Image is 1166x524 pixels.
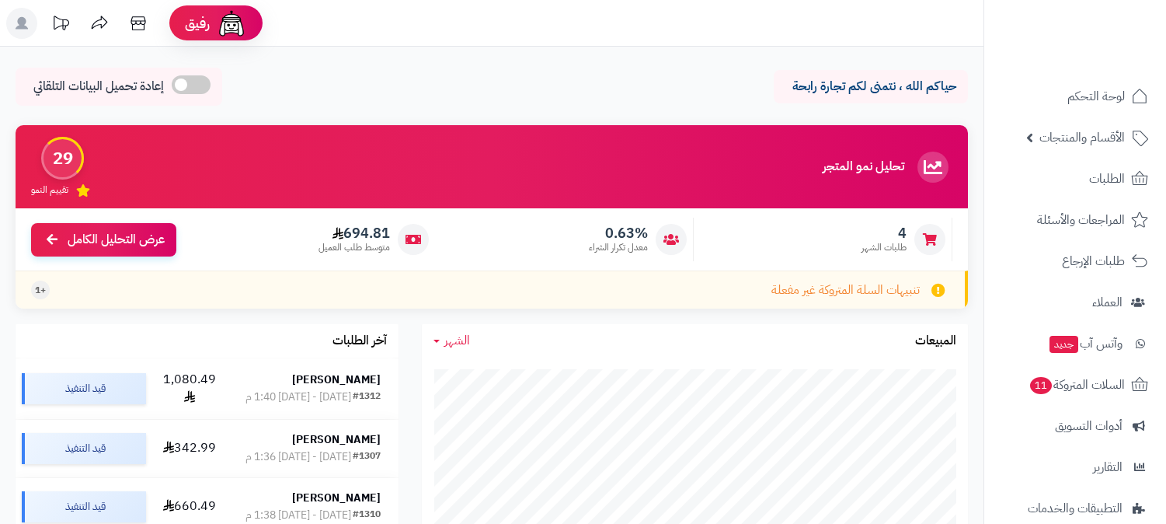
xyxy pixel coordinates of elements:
[433,332,470,350] a: الشهر
[1048,333,1122,355] span: وآتس آب
[152,420,228,477] td: 342.99
[1093,456,1122,478] span: التقارير
[35,284,46,297] span: +1
[292,490,381,506] strong: [PERSON_NAME]
[1055,415,1122,437] span: أدوات التسويق
[185,14,210,33] span: رفيق
[444,331,470,350] span: الشهر
[22,491,146,522] div: قيد التنفيذ
[1060,38,1151,71] img: logo-2.png
[1067,86,1125,107] span: لوحة التحكم
[823,160,904,174] h3: تحليل نمو المتجر
[1039,127,1125,148] span: الأقسام والمنتجات
[1062,250,1125,272] span: طلبات الإرجاع
[1049,336,1078,353] span: جديد
[152,358,228,419] td: 1,080.49
[1092,292,1122,313] span: العملاء
[994,243,1157,280] a: طلبات الإرجاع
[353,390,381,405] div: #1312
[994,160,1157,197] a: الطلبات
[292,372,381,388] strong: [PERSON_NAME]
[332,334,387,348] h3: آخر الطلبات
[1029,374,1125,396] span: السلات المتروكة
[861,241,907,254] span: طلبات الشهر
[861,225,907,242] span: 4
[68,231,165,249] span: عرض التحليل الكامل
[318,225,390,242] span: 694.81
[245,390,351,405] div: [DATE] - [DATE] 1:40 م
[33,78,164,96] span: إعادة تحميل البيانات التلقائي
[22,433,146,464] div: قيد التنفيذ
[589,225,648,242] span: 0.63%
[1089,168,1125,190] span: الطلبات
[31,183,68,197] span: تقييم النمو
[245,449,351,465] div: [DATE] - [DATE] 1:36 م
[1037,209,1125,231] span: المراجعات والأسئلة
[1030,377,1052,394] span: 11
[589,241,648,254] span: معدل تكرار الشراء
[1028,498,1122,519] span: التطبيقات والخدمات
[353,449,381,465] div: #1307
[353,508,381,523] div: #1310
[31,223,176,257] a: عرض التحليل الكامل
[994,325,1157,362] a: وآتس آبجديد
[994,201,1157,239] a: المراجعات والأسئلة
[994,407,1157,445] a: أدوات التسويق
[292,431,381,448] strong: [PERSON_NAME]
[771,281,920,299] span: تنبيهات السلة المتروكة غير مفعلة
[994,284,1157,321] a: العملاء
[216,8,247,39] img: ai-face.png
[994,78,1157,115] a: لوحة التحكم
[22,373,146,404] div: قيد التنفيذ
[245,508,351,523] div: [DATE] - [DATE] 1:38 م
[785,78,956,96] p: حياكم الله ، نتمنى لكم تجارة رابحة
[915,334,956,348] h3: المبيعات
[994,366,1157,403] a: السلات المتروكة11
[41,8,80,43] a: تحديثات المنصة
[318,241,390,254] span: متوسط طلب العميل
[994,449,1157,486] a: التقارير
